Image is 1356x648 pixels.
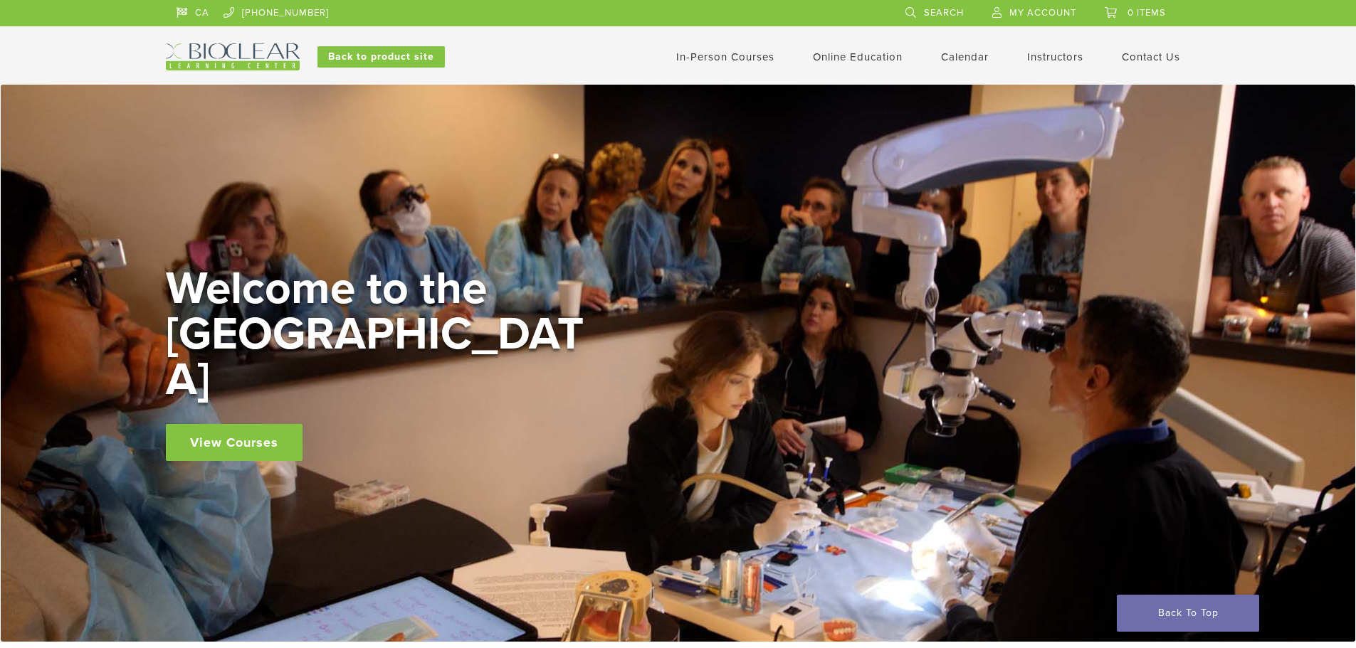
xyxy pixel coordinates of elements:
[1117,595,1259,632] a: Back To Top
[1009,7,1076,18] span: My Account
[1027,51,1083,63] a: Instructors
[924,7,964,18] span: Search
[166,43,300,70] img: Bioclear
[317,46,445,68] a: Back to product site
[166,266,593,403] h2: Welcome to the [GEOGRAPHIC_DATA]
[1128,7,1166,18] span: 0 items
[166,424,303,461] a: View Courses
[1122,51,1180,63] a: Contact Us
[941,51,989,63] a: Calendar
[676,51,774,63] a: In-Person Courses
[813,51,903,63] a: Online Education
